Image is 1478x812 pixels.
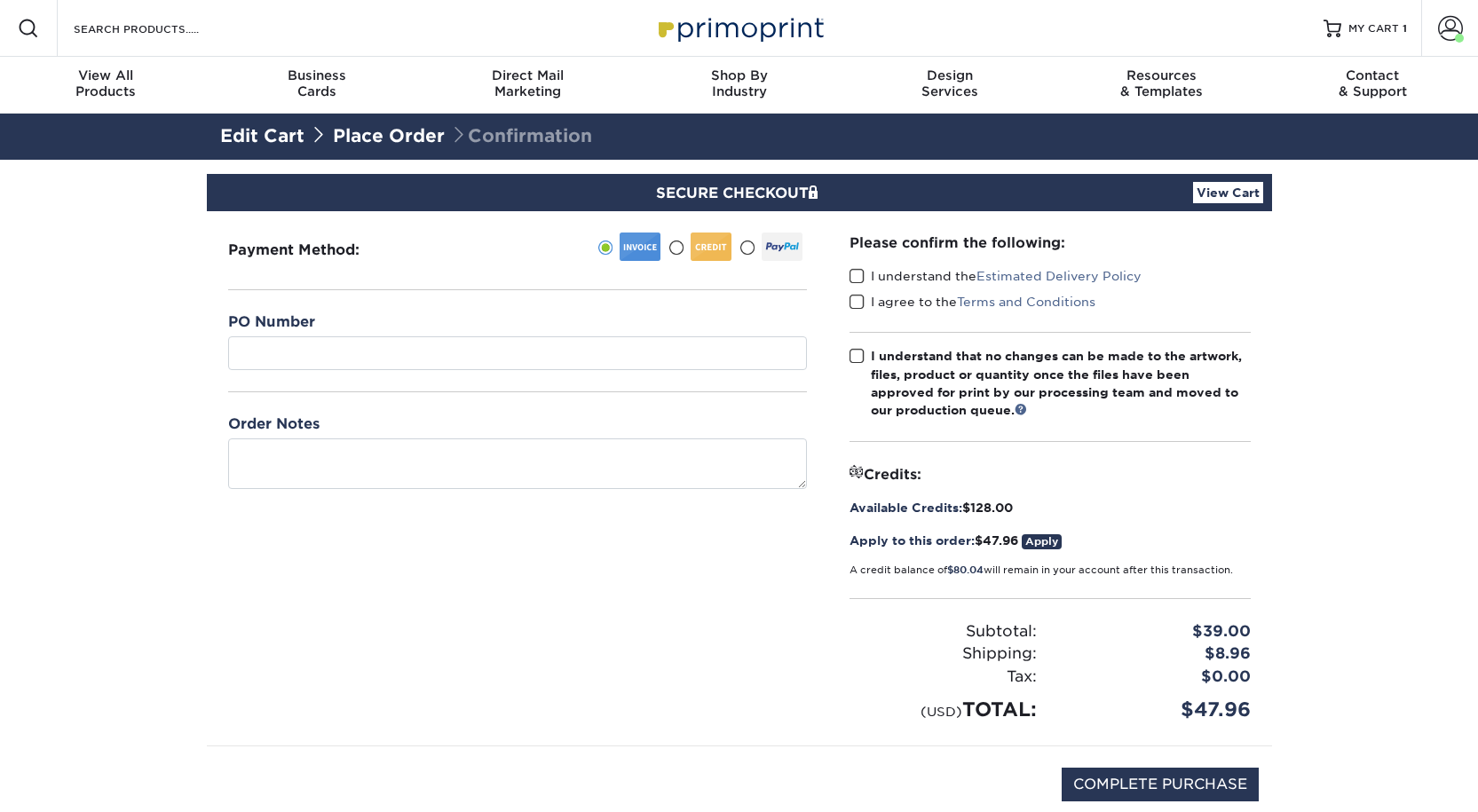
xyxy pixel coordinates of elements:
[1022,534,1062,549] a: Apply
[836,666,1050,689] div: Tax:
[1050,666,1264,689] div: $0.00
[871,347,1251,420] div: I understand that no changes can be made to the artwork, files, product or quantity once the file...
[1050,620,1264,643] div: $39.00
[333,125,445,146] a: Place Order
[634,57,845,114] a: Shop ByIndustry
[850,463,1251,485] div: Credits:
[850,533,975,548] span: Apply to this order:
[844,67,1055,83] span: Design
[423,67,634,83] span: Direct Mail
[836,643,1050,666] div: Shipping:
[957,295,1095,309] a: Terms and Conditions
[651,9,828,47] img: Primoprint
[1403,22,1407,35] span: 1
[844,57,1055,114] a: DesignServices
[228,311,315,333] label: PO Number
[836,695,1050,724] div: TOTAL:
[1062,768,1259,801] input: COMPLETE PURCHASE
[423,67,634,99] div: Marketing
[656,185,823,201] span: SECURE CHECKOUT
[450,125,592,146] span: Confirmation
[228,414,320,435] label: Order Notes
[836,620,1050,643] div: Subtotal:
[211,57,423,114] a: BusinessCards
[1055,57,1267,114] a: Resources& Templates
[844,67,1055,99] div: Services
[850,501,962,515] span: Available Credits:
[850,564,1233,576] small: A credit balance of will remain in your account after this transaction.
[1050,643,1264,666] div: $8.96
[1348,21,1399,36] span: MY CART
[850,293,1095,311] label: I agree to the
[634,67,845,99] div: Industry
[1055,67,1267,99] div: & Templates
[72,18,245,39] input: SEARCH PRODUCTS.....
[211,67,423,99] div: Cards
[220,125,304,146] a: Edit Cart
[423,57,634,114] a: Direct MailMarketing
[211,67,423,83] span: Business
[1055,67,1267,83] span: Resources
[634,67,845,83] span: Shop By
[1267,67,1478,83] span: Contact
[1267,57,1478,114] a: Contact& Support
[228,241,403,258] h3: Payment Method:
[976,269,1142,283] a: Estimated Delivery Policy
[850,233,1251,253] div: Please confirm the following:
[850,499,1251,516] div: $128.00
[850,532,1251,549] div: $47.96
[1193,182,1263,203] a: View Cart
[1050,695,1264,724] div: $47.96
[1267,67,1478,99] div: & Support
[921,704,962,719] small: (USD)
[850,267,1142,285] label: I understand the
[947,564,984,576] span: $80.04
